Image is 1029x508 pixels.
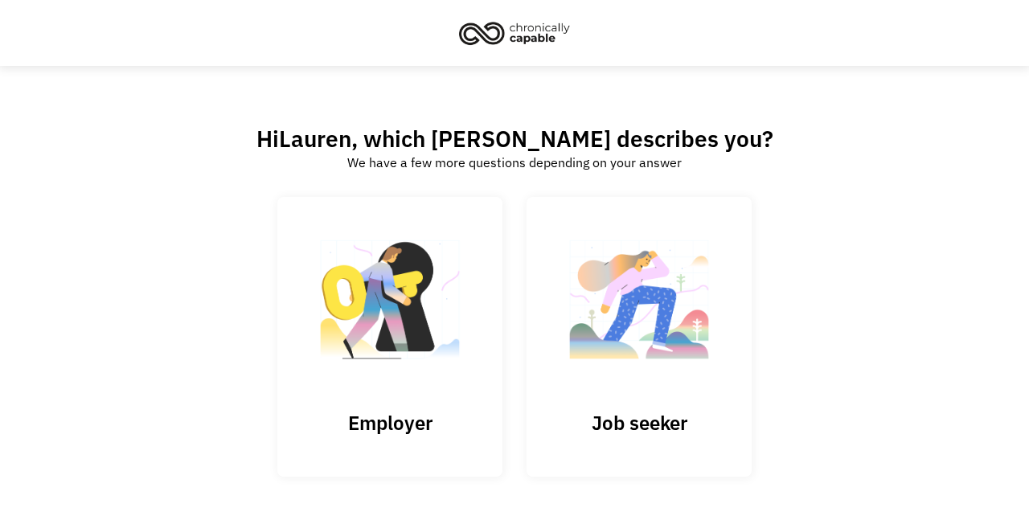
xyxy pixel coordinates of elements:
[279,124,351,154] span: Lauren
[256,125,773,153] h2: Hi , which [PERSON_NAME] describes you?
[454,15,575,51] img: Chronically Capable logo
[347,153,682,172] div: We have a few more questions depending on your answer
[277,197,502,477] input: Submit
[559,411,719,435] h3: Job seeker
[527,197,752,476] a: Job seeker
